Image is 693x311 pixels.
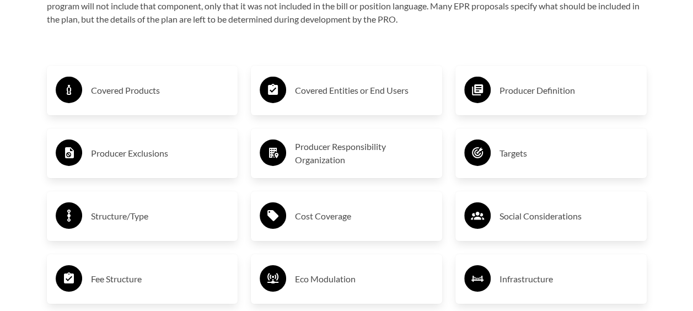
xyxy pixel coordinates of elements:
h3: Covered Entities or End Users [295,82,433,99]
h3: Eco Modulation [295,270,433,288]
h3: Producer Exclusions [91,144,229,162]
h3: Producer Definition [499,82,638,99]
h3: Covered Products [91,82,229,99]
h3: Infrastructure [499,270,638,288]
h3: Targets [499,144,638,162]
h3: Social Considerations [499,207,638,225]
h3: Structure/Type [91,207,229,225]
h3: Producer Responsibility Organization [295,140,433,167]
h3: Fee Structure [91,270,229,288]
h3: Cost Coverage [295,207,433,225]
